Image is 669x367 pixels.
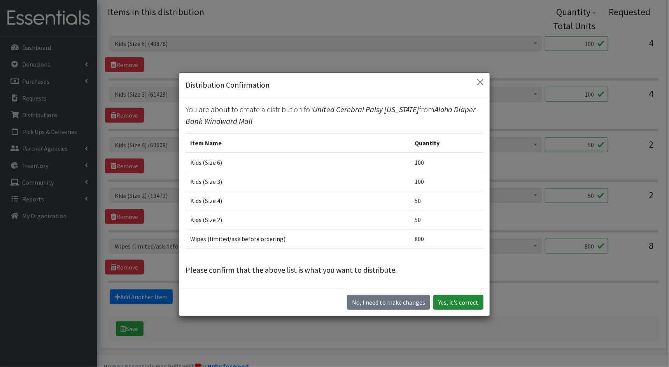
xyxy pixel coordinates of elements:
[410,172,483,191] td: 100
[186,191,410,210] td: Kids (Size 4)
[186,264,483,276] p: Please confirm that the above list is what you want to distribute.
[410,134,483,153] th: Quantity
[313,104,419,114] span: United Cerebral Palsy [US_STATE]
[186,153,410,172] td: Kids (Size 6)
[186,79,270,91] h5: Distribution Confirmation
[186,172,410,191] td: Kids (Size 3)
[186,229,410,249] td: Wipes (limited/ask before ordering)
[186,104,483,127] p: You are about to create a distribution for from
[186,134,410,153] th: Item Name
[410,229,483,249] td: 800
[186,210,410,229] td: Kids (Size 2)
[410,210,483,229] td: 50
[433,295,483,310] button: Yes, it's correct
[410,191,483,210] td: 50
[474,76,487,88] button: Close
[410,153,483,172] td: 100
[347,295,430,310] button: No I need to make changes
